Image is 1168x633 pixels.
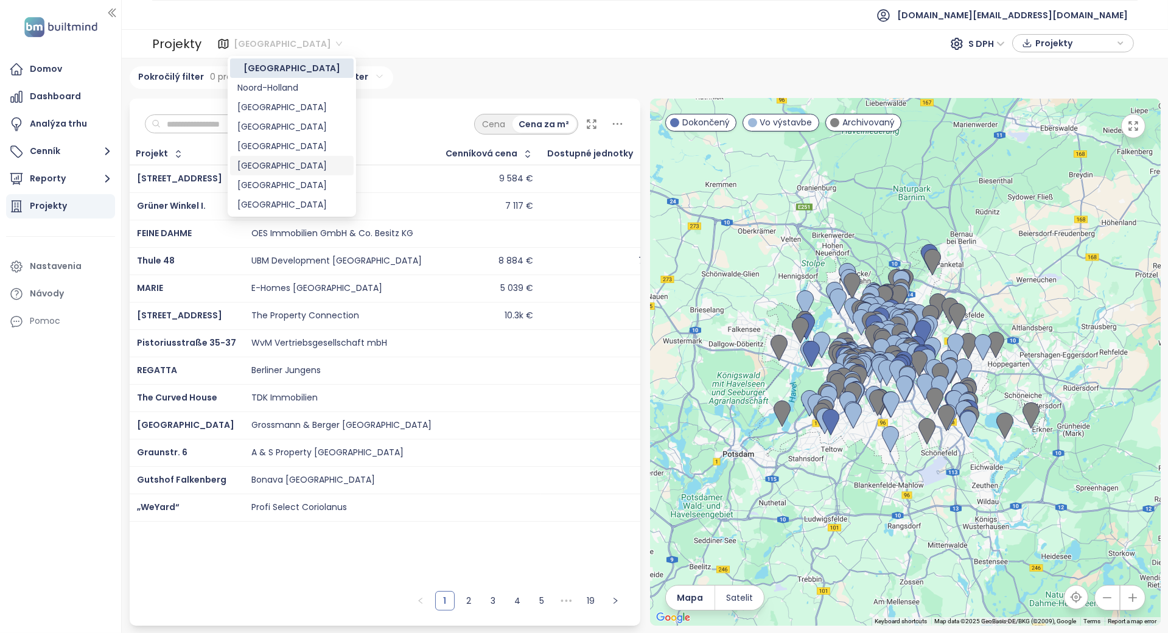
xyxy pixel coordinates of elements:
li: 3 [484,591,503,610]
span: 0 pravidiel [211,70,254,83]
div: UBM Development [GEOGRAPHIC_DATA] [251,256,422,267]
div: Pomoc [30,313,60,329]
a: Grüner Winkel I. [137,200,206,212]
div: Projekt [136,150,169,158]
div: 7 117 € [505,201,533,212]
div: 75 [638,256,649,267]
div: [GEOGRAPHIC_DATA] [237,100,346,114]
a: MARIE [137,282,163,294]
div: Nastavenia [30,259,82,274]
li: 19 [581,591,601,610]
a: Thule 48 [137,254,175,267]
div: Vienna [230,156,354,175]
div: Dashboard [30,89,81,104]
a: Domov [6,57,115,82]
div: Projekty [152,32,201,56]
div: WvM Vertriebsgesellschaft mbH [251,338,387,349]
div: OES Immobilien GmbH & Co. Besitz KG [251,228,413,239]
div: Antwerp [230,175,354,195]
div: 8 884 € [498,256,533,267]
button: Mapa [666,586,715,610]
div: Analýza trhu [30,116,87,131]
li: 1 [435,591,455,610]
a: 2 [460,592,478,610]
div: Bonava [GEOGRAPHIC_DATA] [251,475,375,486]
span: [DOMAIN_NAME][EMAIL_ADDRESS][DOMAIN_NAME] [897,1,1128,30]
a: 1 [436,592,454,610]
a: 3 [484,592,503,610]
div: [GEOGRAPHIC_DATA] [237,178,346,192]
span: „WeYard“ [137,501,180,513]
div: East Flanders [230,97,354,117]
a: Open this area in Google Maps (opens a new window) [653,610,693,626]
span: Dostupné jednotky [548,150,634,158]
li: Predchádzajúca strana [411,591,430,610]
div: TDK Immobilien [251,393,318,404]
div: Cena [476,116,512,133]
span: Projekty [1035,34,1114,52]
div: [GEOGRAPHIC_DATA] [237,159,346,172]
div: Domov [30,61,62,77]
span: Map data ©2025 GeoBasis-DE/BKG (©2009), Google [935,618,1077,624]
img: Google [653,610,693,626]
div: Graz [230,195,354,214]
a: Terms (opens in new tab) [1084,618,1101,624]
a: Nastavenia [6,254,115,279]
div: [GEOGRAPHIC_DATA] [237,61,346,75]
a: [STREET_ADDRESS] [137,309,222,321]
button: Reporty [6,167,115,191]
div: Projekty [30,198,67,214]
span: Graunstr. 6 [137,446,187,458]
span: Dokončený [682,116,730,129]
span: FEINE DAHME [137,227,192,239]
div: Pokročilý filter [130,66,278,89]
a: Návody [6,282,115,306]
div: Cenníková cena [446,150,518,158]
div: 9 584 € [499,173,533,184]
span: right [612,597,619,604]
a: [GEOGRAPHIC_DATA] [137,419,234,431]
div: Návody [30,286,64,301]
div: 10.3k € [505,310,533,321]
div: Profi Select Coriolanus [251,502,347,513]
img: logo [21,15,101,40]
span: REGATTA [137,364,177,376]
div: [GEOGRAPHIC_DATA] [237,139,346,153]
li: Nasledujúca strana [606,591,625,610]
div: button [1019,34,1127,52]
button: left [411,591,430,610]
div: Berliner Jungens [251,365,321,376]
span: [STREET_ADDRESS] [137,172,222,184]
a: Analýza trhu [6,112,115,136]
span: Satelit [726,591,753,604]
span: Archivovaný [842,116,895,129]
div: West Flanders [230,136,354,156]
a: The Curved House [137,391,217,404]
span: ••• [557,591,576,610]
div: Grossmann & Berger [GEOGRAPHIC_DATA] [251,420,432,431]
li: Nasledujúcich 5 strán [557,591,576,610]
div: Cena za m² [512,116,576,133]
div: [GEOGRAPHIC_DATA] [237,120,346,133]
a: Pistoriusstraße 35-37 [137,337,236,349]
a: 19 [582,592,600,610]
li: 2 [460,591,479,610]
button: Cenník [6,139,115,164]
button: Satelit [715,586,764,610]
span: left [417,597,424,604]
div: Brussels [230,117,354,136]
li: 4 [508,591,528,610]
a: Gutshof Falkenberg [137,474,226,486]
a: Dashboard [6,85,115,109]
a: 5 [533,592,551,610]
